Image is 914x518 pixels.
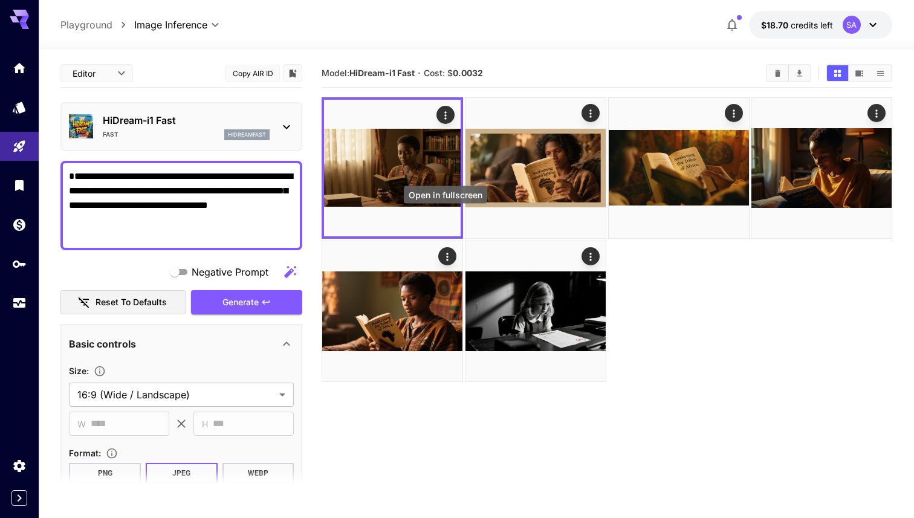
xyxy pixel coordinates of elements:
div: Home [12,60,27,76]
span: Size : [69,366,89,376]
div: $18.69885 [761,19,833,31]
button: Download All [789,65,810,81]
img: 2Q== [465,241,606,381]
span: Image Inference [134,18,207,32]
div: Basic controls [69,329,294,358]
span: $18.70 [761,20,791,30]
div: Library [12,178,27,193]
img: Z [751,98,892,238]
span: W [77,417,86,431]
img: Z [322,241,462,381]
a: Playground [60,18,112,32]
button: Choose the file format for the output image. [101,447,123,459]
p: Basic controls [69,337,136,351]
span: credits left [791,20,833,30]
div: HiDream-i1 FastFasthidreamfast [69,108,294,145]
button: $18.69885SA [749,11,892,39]
span: Format : [69,448,101,458]
button: Copy AIR ID [225,65,280,82]
img: 2Q== [465,98,606,238]
span: Negative Prompt [192,265,268,279]
nav: breadcrumb [60,18,134,32]
div: Open in fullscreen [404,186,487,204]
p: HiDream-i1 Fast [103,113,270,128]
div: Actions [581,247,599,265]
button: Show media in grid view [827,65,848,81]
button: Expand sidebar [11,490,27,506]
span: Model: [322,68,415,78]
button: WEBP [222,463,294,484]
p: Fast [103,130,118,139]
span: 16:9 (Wide / Landscape) [77,387,274,402]
div: API Keys [12,256,27,271]
button: Adjust the dimensions of the generated image by specifying its width and height in pixels, or sel... [89,365,111,377]
div: Playground [12,139,27,154]
div: Actions [724,104,742,122]
div: Models [12,100,27,115]
button: Generate [191,290,302,315]
button: Reset to defaults [60,290,186,315]
p: hidreamfast [228,131,266,139]
button: Clear All [767,65,788,81]
p: · [418,66,421,80]
button: JPEG [146,463,218,484]
button: Show media in list view [870,65,891,81]
b: HiDream-i1 Fast [349,68,415,78]
button: Show media in video view [849,65,870,81]
div: Actions [438,247,456,265]
img: 2Q== [324,100,461,236]
div: Settings [12,458,27,473]
div: Show media in grid viewShow media in video viewShow media in list view [826,64,892,82]
span: Generate [222,295,259,310]
span: H [202,417,208,431]
img: 2Q== [609,98,749,238]
span: Cost: $ [424,68,483,78]
span: Editor [73,67,110,80]
div: Actions [436,106,455,124]
div: Usage [12,296,27,311]
div: Actions [867,104,886,122]
div: SA [843,16,861,34]
div: Actions [581,104,599,122]
button: Add to library [287,66,298,80]
button: PNG [69,463,141,484]
b: 0.0032 [453,68,483,78]
div: Clear AllDownload All [766,64,811,82]
div: Wallet [12,217,27,232]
